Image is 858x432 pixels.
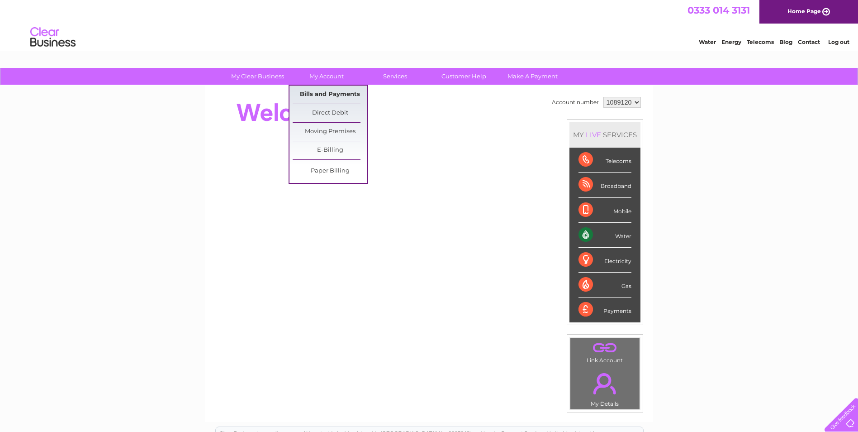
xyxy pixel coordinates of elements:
[578,248,631,273] div: Electricity
[293,162,367,180] a: Paper Billing
[699,38,716,45] a: Water
[721,38,741,45] a: Energy
[220,68,295,85] a: My Clear Business
[30,24,76,51] img: logo.png
[573,340,637,356] a: .
[573,368,637,399] a: .
[578,198,631,223] div: Mobile
[289,68,364,85] a: My Account
[570,337,640,366] td: Link Account
[293,141,367,159] a: E-Billing
[570,365,640,410] td: My Details
[216,5,643,44] div: Clear Business is a trading name of Verastar Limited (registered in [GEOGRAPHIC_DATA] No. 3667643...
[569,122,640,148] div: MY SERVICES
[578,273,631,298] div: Gas
[584,130,603,139] div: LIVE
[578,223,631,248] div: Water
[578,173,631,197] div: Broadband
[495,68,570,85] a: Make A Payment
[578,148,631,173] div: Telecoms
[828,38,849,45] a: Log out
[687,5,750,16] a: 0333 014 3131
[747,38,774,45] a: Telecoms
[427,68,501,85] a: Customer Help
[358,68,432,85] a: Services
[293,104,367,122] a: Direct Debit
[293,86,367,104] a: Bills and Payments
[293,123,367,141] a: Moving Premises
[550,95,601,110] td: Account number
[798,38,820,45] a: Contact
[779,38,792,45] a: Blog
[578,298,631,322] div: Payments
